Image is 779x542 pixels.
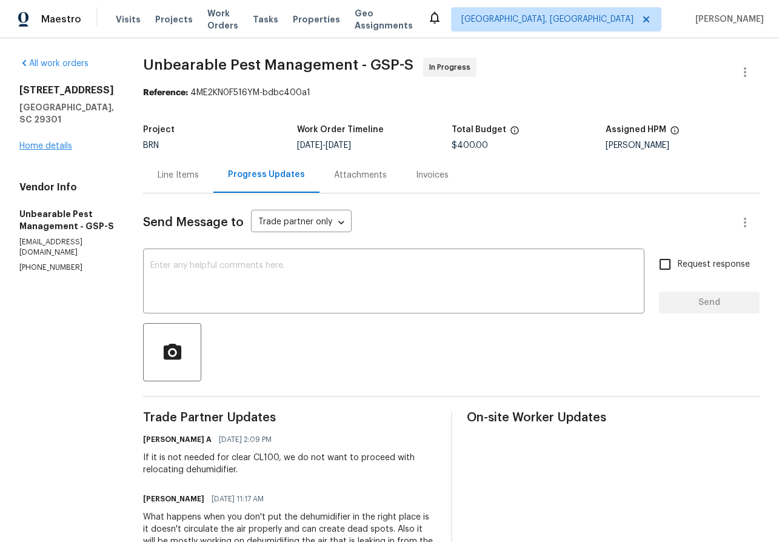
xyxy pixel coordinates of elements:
p: [PHONE_NUMBER] [19,263,114,273]
div: Invoices [416,169,449,181]
span: Trade Partner Updates [143,412,436,424]
span: On-site Worker Updates [467,412,760,424]
div: If it is not needed for clear CL100, we do not want to proceed with relocating dehumidifier. [143,452,436,476]
div: Line Items [158,169,199,181]
div: Progress Updates [228,169,305,181]
h5: Assigned HPM [606,125,666,134]
span: Unbearable Pest Management - GSP-S [143,58,413,72]
span: Work Orders [207,7,238,32]
b: Reference: [143,89,188,97]
span: [DATE] [297,141,323,150]
span: The total cost of line items that have been proposed by Opendoor. This sum includes line items th... [510,125,520,141]
span: Projects [155,13,193,25]
span: Maestro [41,13,81,25]
span: - [297,141,351,150]
span: Tasks [253,15,278,24]
span: [GEOGRAPHIC_DATA], [GEOGRAPHIC_DATA] [461,13,634,25]
span: [PERSON_NAME] [690,13,764,25]
div: 4ME2KN0F516YM-bdbc400a1 [143,87,760,99]
h6: [PERSON_NAME] A [143,433,212,446]
h5: Total Budget [452,125,506,134]
h4: Vendor Info [19,181,114,193]
span: Properties [293,13,340,25]
div: Attachments [334,169,387,181]
span: $400.00 [452,141,488,150]
h5: Unbearable Pest Management - GSP-S [19,208,114,232]
span: [DATE] [326,141,351,150]
p: [EMAIL_ADDRESS][DOMAIN_NAME] [19,237,114,258]
a: Home details [19,142,72,150]
span: Visits [116,13,141,25]
h5: Work Order Timeline [297,125,384,134]
h5: [GEOGRAPHIC_DATA], SC 29301 [19,101,114,125]
div: Trade partner only [251,213,352,233]
span: [DATE] 2:09 PM [219,433,272,446]
span: Send Message to [143,216,244,229]
h2: [STREET_ADDRESS] [19,84,114,96]
span: [DATE] 11:17 AM [212,493,264,505]
span: The hpm assigned to this work order. [670,125,680,141]
div: [PERSON_NAME] [606,141,760,150]
span: Request response [678,258,750,271]
h6: [PERSON_NAME] [143,493,204,505]
span: In Progress [429,61,475,73]
a: All work orders [19,59,89,68]
h5: Project [143,125,175,134]
span: BRN [143,141,159,150]
span: Geo Assignments [355,7,413,32]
